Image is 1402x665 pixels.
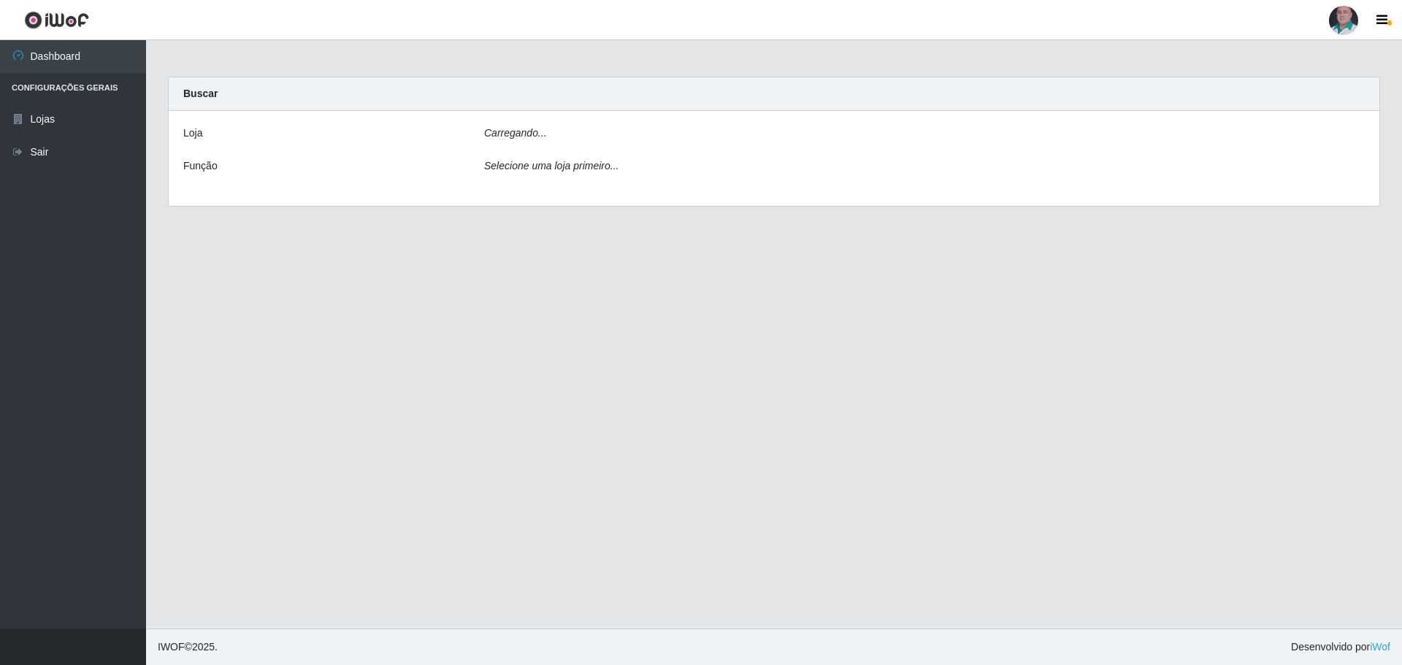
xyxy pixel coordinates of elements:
[158,639,218,655] span: © 2025 .
[1370,641,1390,653] a: iWof
[484,160,618,172] i: Selecione uma loja primeiro...
[158,641,185,653] span: IWOF
[183,126,202,141] label: Loja
[24,11,89,29] img: CoreUI Logo
[484,127,547,139] i: Carregando...
[183,88,218,99] strong: Buscar
[1291,639,1390,655] span: Desenvolvido por
[183,158,218,174] label: Função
